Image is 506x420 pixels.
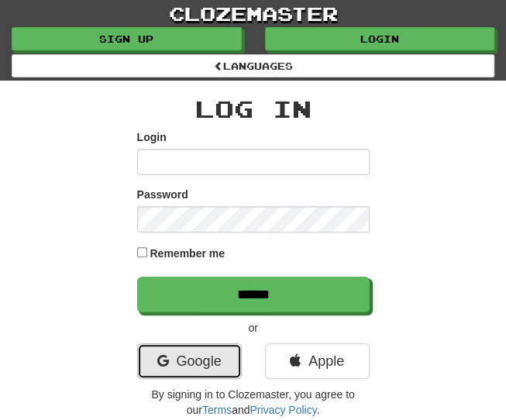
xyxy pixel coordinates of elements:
label: Password [137,187,188,202]
h2: Log In [137,96,370,122]
a: Apple [265,343,370,379]
a: Sign up [12,27,242,50]
label: Login [137,129,167,145]
a: Languages [12,54,494,77]
p: or [137,320,370,336]
a: Privacy Policy [250,404,316,416]
a: Terms [202,404,232,416]
a: Login [265,27,495,50]
a: Google [137,343,242,379]
label: Remember me [150,246,225,261]
p: By signing in to Clozemaster, you agree to our and . [137,387,370,418]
